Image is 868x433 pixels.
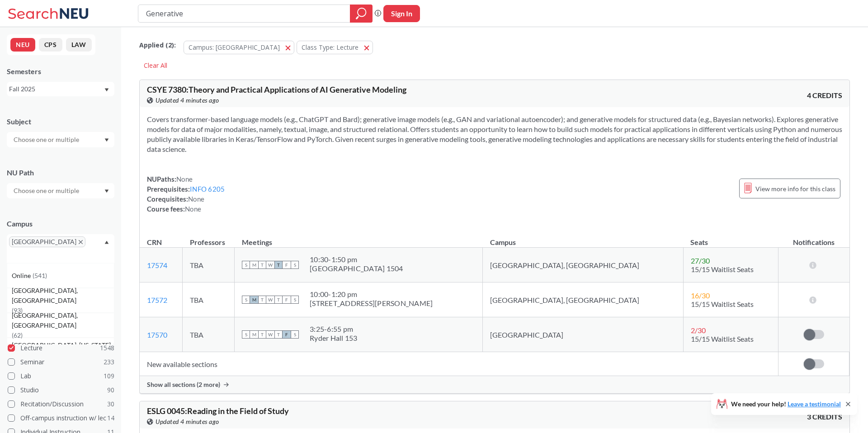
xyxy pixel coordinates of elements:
[190,185,225,193] a: INFO 6205
[147,237,162,247] div: CRN
[100,343,114,353] span: 1548
[183,228,235,248] th: Professors
[12,286,114,306] span: [GEOGRAPHIC_DATA], [GEOGRAPHIC_DATA]
[691,334,754,343] span: 15/15 Waitlist Seats
[147,406,289,416] span: ESLG 0045 : Reading in the Field of Study
[807,90,842,100] span: 4 CREDITS
[183,248,235,282] td: TBA
[139,40,176,50] span: Applied ( 2 ):
[274,261,283,269] span: T
[33,272,47,279] span: ( 541 )
[266,261,274,269] span: W
[147,296,167,304] a: 17572
[302,43,359,52] span: Class Type: Lecture
[235,228,483,248] th: Meetings
[7,219,114,229] div: Campus
[184,41,294,54] button: Campus: [GEOGRAPHIC_DATA]
[8,342,114,354] label: Lecture
[242,261,250,269] span: S
[7,168,114,178] div: NU Path
[107,413,114,423] span: 14
[183,282,235,317] td: TBA
[104,138,109,142] svg: Dropdown arrow
[274,296,283,304] span: T
[242,330,250,339] span: S
[147,330,167,339] a: 17570
[12,311,114,330] span: [GEOGRAPHIC_DATA], [GEOGRAPHIC_DATA]
[266,296,274,304] span: W
[147,85,406,94] span: CSYE 7380 : Theory and Practical Applications of AI Generative Modeling
[350,5,373,23] div: magnifying glass
[283,330,291,339] span: F
[7,234,114,263] div: [GEOGRAPHIC_DATA]X to remove pillDropdown arrowOnline(541)[GEOGRAPHIC_DATA], [GEOGRAPHIC_DATA](93...
[310,325,358,334] div: 3:25 - 6:55 pm
[310,299,433,308] div: [STREET_ADDRESS][PERSON_NAME]
[383,5,420,22] button: Sign In
[691,265,754,273] span: 15/15 Waitlist Seats
[7,66,114,76] div: Semesters
[483,317,684,352] td: [GEOGRAPHIC_DATA]
[8,384,114,396] label: Studio
[683,228,778,248] th: Seats
[7,117,114,127] div: Subject
[691,326,706,334] span: 2 / 30
[310,264,403,273] div: [GEOGRAPHIC_DATA] 1504
[156,95,219,105] span: Updated 4 minutes ago
[104,371,114,381] span: 109
[258,330,266,339] span: T
[310,255,403,264] div: 10:30 - 1:50 pm
[691,291,710,300] span: 16 / 30
[691,256,710,265] span: 27 / 30
[7,82,114,96] div: Fall 2025Dropdown arrow
[147,114,842,154] section: Covers transformer-based language models (e.g., ChatGPT and Bard); generative image models (e.g.,...
[7,183,114,198] div: Dropdown arrow
[185,205,201,213] span: None
[778,228,849,248] th: Notifications
[310,334,358,343] div: Ryder Hall 153
[258,261,266,269] span: T
[266,330,274,339] span: W
[9,84,104,94] div: Fall 2025
[104,357,114,367] span: 233
[291,261,299,269] span: S
[7,132,114,147] div: Dropdown arrow
[145,6,344,21] input: Class, professor, course number, "phrase"
[10,38,35,52] button: NEU
[12,271,33,281] span: Online
[66,38,92,52] button: LAW
[176,175,193,183] span: None
[310,290,433,299] div: 10:00 - 1:20 pm
[104,88,109,92] svg: Dropdown arrow
[39,38,62,52] button: CPS
[147,261,167,269] a: 17574
[291,330,299,339] span: S
[691,300,754,308] span: 15/15 Waitlist Seats
[250,296,258,304] span: M
[8,412,114,424] label: Off-campus instruction w/ lec
[483,282,684,317] td: [GEOGRAPHIC_DATA], [GEOGRAPHIC_DATA]
[788,400,841,408] a: Leave a testimonial
[104,189,109,193] svg: Dropdown arrow
[139,59,172,72] div: Clear All
[483,248,684,282] td: [GEOGRAPHIC_DATA], [GEOGRAPHIC_DATA]
[12,340,113,350] span: [GEOGRAPHIC_DATA], [US_STATE]
[183,317,235,352] td: TBA
[12,306,23,314] span: ( 93 )
[283,261,291,269] span: F
[755,183,835,194] span: View more info for this class
[107,385,114,395] span: 90
[8,356,114,368] label: Seminar
[250,330,258,339] span: M
[188,195,204,203] span: None
[258,296,266,304] span: T
[12,331,23,339] span: ( 62 )
[483,228,684,248] th: Campus
[291,296,299,304] span: S
[9,185,85,196] input: Choose one or multiple
[140,352,778,376] td: New available sections
[297,41,373,54] button: Class Type: Lecture
[147,381,220,389] span: Show all sections (2 more)
[156,417,219,427] span: Updated 4 minutes ago
[189,43,280,52] span: Campus: [GEOGRAPHIC_DATA]
[242,296,250,304] span: S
